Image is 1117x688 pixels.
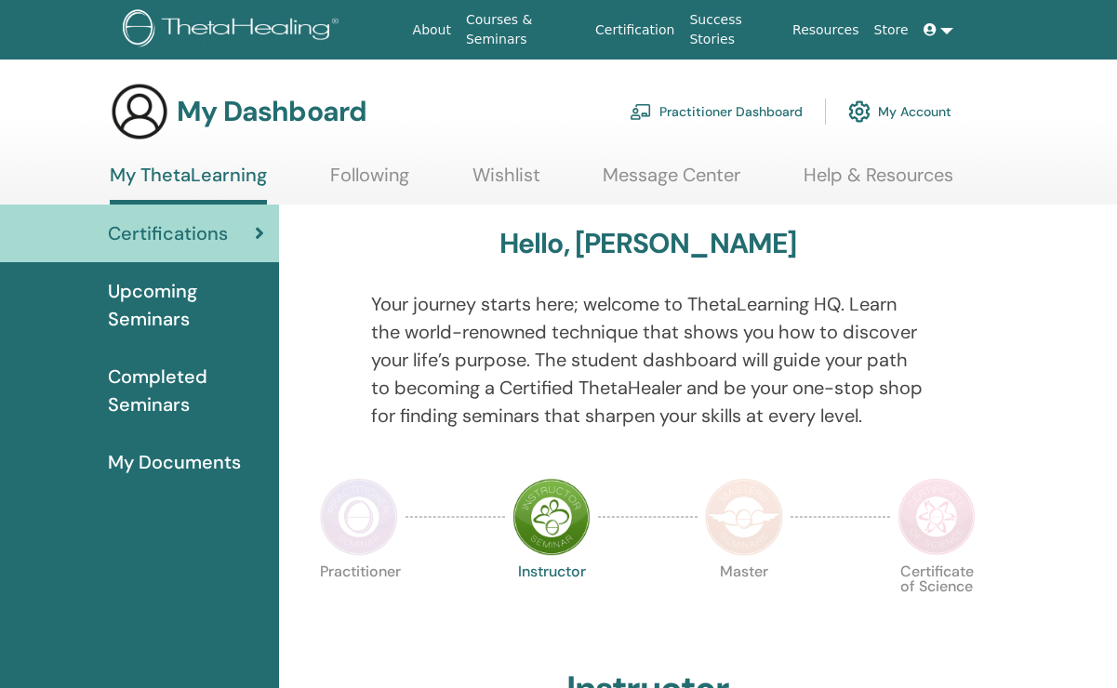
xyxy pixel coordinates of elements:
a: Courses & Seminars [459,3,588,57]
span: Certifications [108,219,228,247]
img: logo.png [123,9,345,51]
p: Practitioner [320,564,398,642]
a: About [406,13,459,47]
p: Instructor [512,564,591,642]
a: Help & Resources [804,164,953,200]
img: Practitioner [320,478,398,556]
a: Success Stories [682,3,785,57]
img: Certificate of Science [898,478,976,556]
a: Store [867,13,916,47]
img: Instructor [512,478,591,556]
a: Practitioner Dashboard [630,91,803,132]
h3: Hello, [PERSON_NAME] [499,227,797,260]
img: generic-user-icon.jpg [110,82,169,141]
a: My ThetaLearning [110,164,267,205]
p: Master [705,564,783,642]
span: Upcoming Seminars [108,277,264,333]
p: Your journey starts here; welcome to ThetaLearning HQ. Learn the world-renowned technique that sh... [371,290,925,430]
img: cog.svg [848,96,871,127]
a: My Account [848,91,951,132]
span: My Documents [108,448,241,476]
img: Master [705,478,783,556]
span: Completed Seminars [108,363,264,418]
img: chalkboard-teacher.svg [630,103,652,120]
a: Message Center [603,164,740,200]
a: Wishlist [472,164,540,200]
a: Following [330,164,409,200]
p: Certificate of Science [898,564,976,642]
h3: My Dashboard [177,95,366,128]
a: Certification [588,13,682,47]
a: Resources [785,13,867,47]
